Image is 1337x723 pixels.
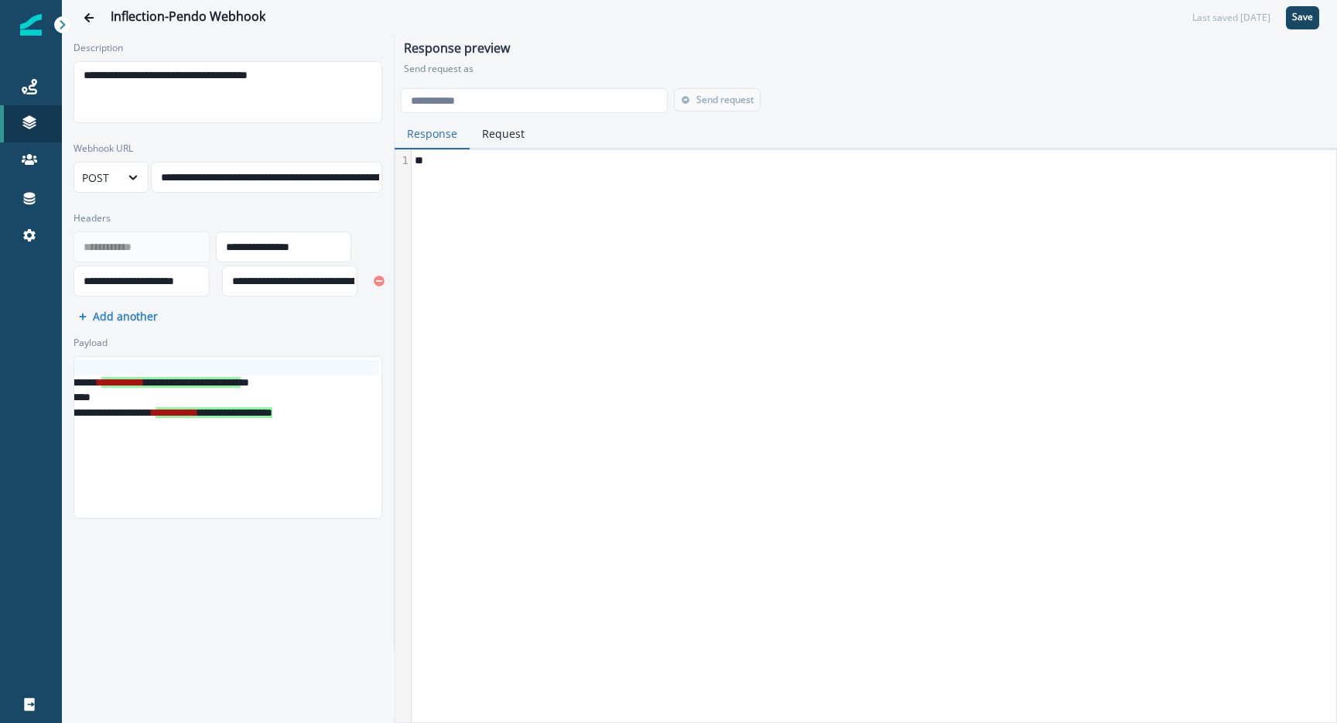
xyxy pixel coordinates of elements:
[395,119,470,149] button: Response
[696,94,754,105] p: Send request
[674,88,761,111] button: Send request
[74,41,373,55] label: Description
[395,153,411,169] div: 1
[367,269,392,293] button: Remove
[74,336,373,350] label: Payload
[82,170,112,186] div: POST
[404,41,1328,62] h1: Response preview
[93,309,158,324] p: Add another
[1286,6,1319,29] button: Save
[1192,11,1270,25] div: Last saved [DATE]
[470,119,537,149] button: Request
[74,211,373,225] label: Headers
[1292,12,1313,22] p: Save
[74,2,104,33] button: Go back
[79,309,158,324] button: Add another
[74,142,373,156] label: Webhook URL
[111,9,265,26] div: Inflection-Pendo Webhook
[404,62,1328,76] p: Send request as
[20,14,42,36] img: Inflection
